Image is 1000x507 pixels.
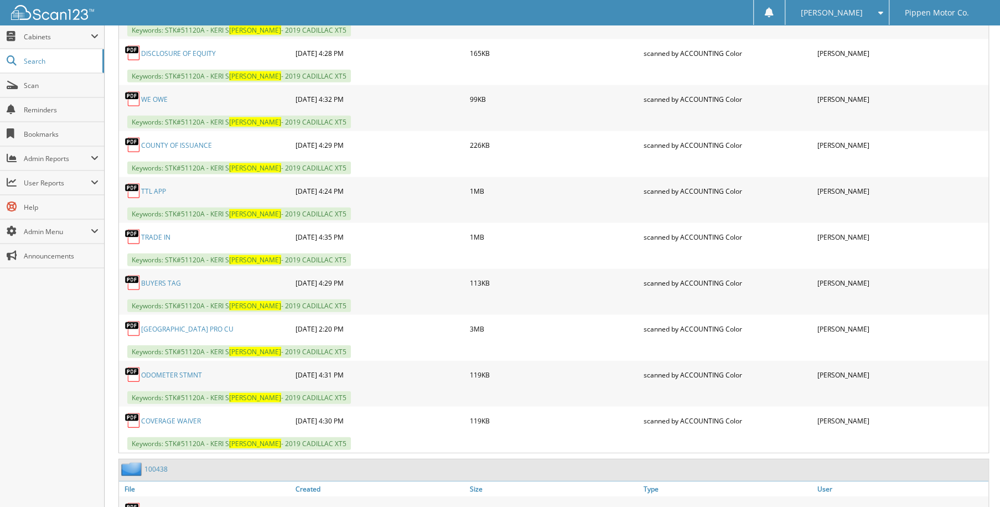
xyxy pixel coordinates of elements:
[24,178,91,188] span: User Reports
[125,275,141,291] img: PDF.png
[293,364,467,386] div: [DATE] 4:31 PM
[24,32,91,42] span: Cabinets
[641,482,815,496] a: Type
[141,95,168,104] a: WE OWE
[467,482,640,496] a: Size
[641,180,815,202] div: scanned by ACCOUNTING Color
[121,462,144,476] img: folder2.png
[815,180,988,202] div: [PERSON_NAME]
[815,42,988,64] div: [PERSON_NAME]
[141,232,170,242] a: TRADE IN
[229,163,281,173] span: [PERSON_NAME]
[24,105,99,115] span: Reminders
[229,301,281,311] span: [PERSON_NAME]
[125,91,141,107] img: PDF.png
[229,25,281,35] span: [PERSON_NAME]
[125,366,141,383] img: PDF.png
[641,364,815,386] div: scanned by ACCOUNTING Color
[293,410,467,432] div: [DATE] 4:30 PM
[141,49,216,58] a: DISCLOSURE OF EQUITY
[24,203,99,212] span: Help
[467,318,640,340] div: 3MB
[641,410,815,432] div: scanned by ACCOUNTING Color
[467,272,640,294] div: 113KB
[293,134,467,156] div: [DATE] 4:29 PM
[293,318,467,340] div: [DATE] 2:20 PM
[229,347,281,356] span: [PERSON_NAME]
[125,137,141,153] img: PDF.png
[815,410,988,432] div: [PERSON_NAME]
[125,412,141,429] img: PDF.png
[815,272,988,294] div: [PERSON_NAME]
[127,391,351,404] span: Keywords: STK#51120A - KERI S - 2019 CADILLAC XT5
[293,88,467,110] div: [DATE] 4:32 PM
[293,180,467,202] div: [DATE] 4:24 PM
[24,56,97,66] span: Search
[229,255,281,265] span: [PERSON_NAME]
[125,183,141,199] img: PDF.png
[24,227,91,236] span: Admin Menu
[127,24,351,37] span: Keywords: STK#51120A - KERI S - 2019 CADILLAC XT5
[11,5,94,20] img: scan123-logo-white.svg
[119,482,293,496] a: File
[125,45,141,61] img: PDF.png
[229,209,281,219] span: [PERSON_NAME]
[127,208,351,220] span: Keywords: STK#51120A - KERI S - 2019 CADILLAC XT5
[293,482,467,496] a: Created
[24,81,99,90] span: Scan
[945,454,1000,507] iframe: Chat Widget
[127,70,351,82] span: Keywords: STK#51120A - KERI S - 2019 CADILLAC XT5
[127,253,351,266] span: Keywords: STK#51120A - KERI S - 2019 CADILLAC XT5
[24,130,99,139] span: Bookmarks
[467,88,640,110] div: 99KB
[467,180,640,202] div: 1MB
[293,272,467,294] div: [DATE] 4:29 PM
[141,141,212,150] a: COUNTY OF ISSUANCE
[641,42,815,64] div: scanned by ACCOUNTING Color
[229,117,281,127] span: [PERSON_NAME]
[293,226,467,248] div: [DATE] 4:35 PM
[467,134,640,156] div: 226KB
[141,278,181,288] a: BUYERS TAG
[641,318,815,340] div: scanned by ACCOUNTING Color
[127,437,351,450] span: Keywords: STK#51120A - KERI S - 2019 CADILLAC XT5
[641,226,815,248] div: scanned by ACCOUNTING Color
[127,345,351,358] span: Keywords: STK#51120A - KERI S - 2019 CADILLAC XT5
[127,162,351,174] span: Keywords: STK#51120A - KERI S - 2019 CADILLAC XT5
[815,88,988,110] div: [PERSON_NAME]
[905,9,969,16] span: Pippen Motor Co.
[127,116,351,128] span: Keywords: STK#51120A - KERI S - 2019 CADILLAC XT5
[641,272,815,294] div: scanned by ACCOUNTING Color
[141,370,202,380] a: ODOMETER STMNT
[127,299,351,312] span: Keywords: STK#51120A - KERI S - 2019 CADILLAC XT5
[641,88,815,110] div: scanned by ACCOUNTING Color
[467,410,640,432] div: 119KB
[641,134,815,156] div: scanned by ACCOUNTING Color
[815,318,988,340] div: [PERSON_NAME]
[801,9,863,16] span: [PERSON_NAME]
[141,416,201,426] a: COVERAGE WAIVER
[141,324,234,334] a: [GEOGRAPHIC_DATA] PRO CU
[293,42,467,64] div: [DATE] 4:28 PM
[141,187,166,196] a: TTL APP
[815,134,988,156] div: [PERSON_NAME]
[229,71,281,81] span: [PERSON_NAME]
[24,154,91,163] span: Admin Reports
[467,226,640,248] div: 1MB
[815,482,988,496] a: User
[229,393,281,402] span: [PERSON_NAME]
[815,364,988,386] div: [PERSON_NAME]
[125,229,141,245] img: PDF.png
[815,226,988,248] div: [PERSON_NAME]
[467,364,640,386] div: 119KB
[229,439,281,448] span: [PERSON_NAME]
[467,42,640,64] div: 165KB
[125,320,141,337] img: PDF.png
[24,251,99,261] span: Announcements
[144,464,168,474] a: 100438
